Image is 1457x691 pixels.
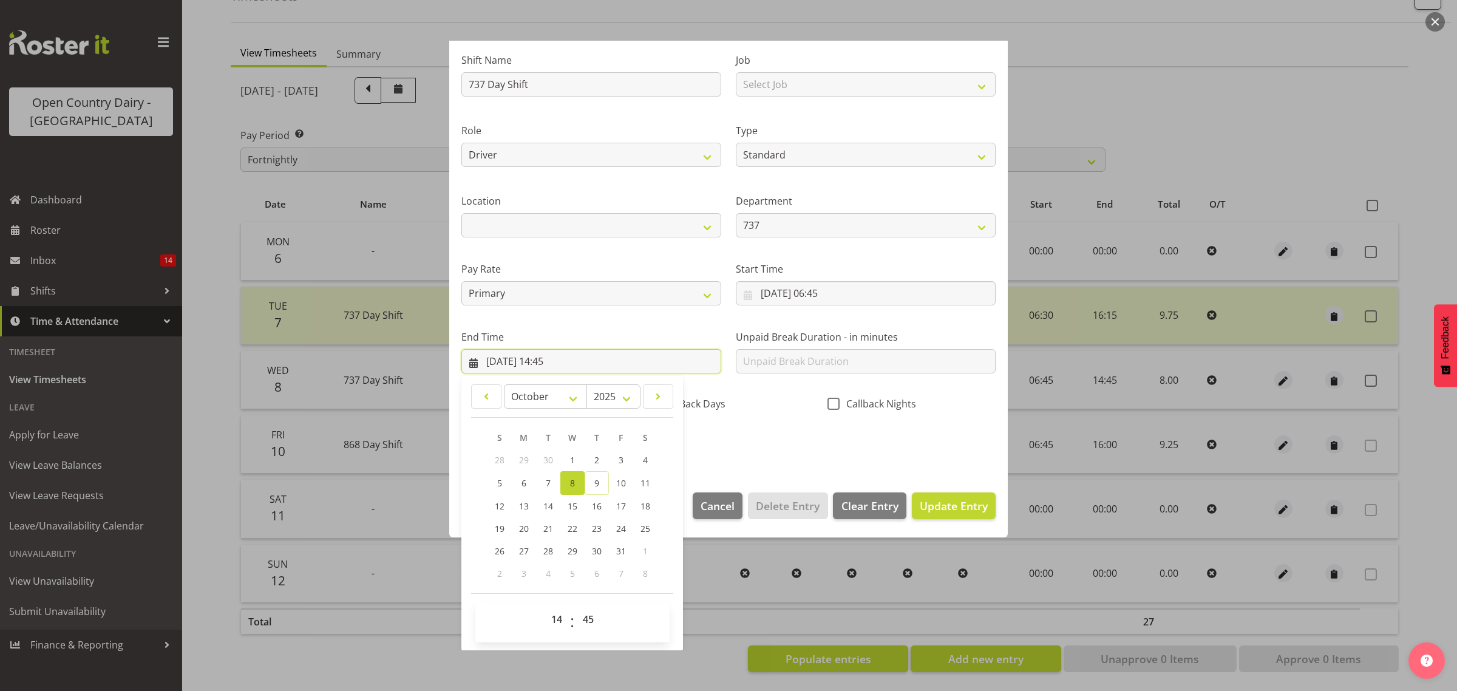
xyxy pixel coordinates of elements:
span: 22 [568,523,577,534]
a: 18 [633,495,657,517]
span: 24 [616,523,626,534]
a: 15 [560,495,585,517]
span: 11 [640,477,650,489]
input: Click to select... [736,281,996,305]
a: 23 [585,517,609,540]
a: 9 [585,471,609,495]
a: 22 [560,517,585,540]
span: 9 [594,477,599,489]
span: 4 [643,454,648,466]
span: 8 [570,477,575,489]
span: 3 [619,454,623,466]
a: 16 [585,495,609,517]
span: 27 [519,545,529,557]
span: 30 [592,545,602,557]
a: 19 [487,517,512,540]
button: Update Entry [912,492,996,519]
a: 8 [560,471,585,495]
label: Unpaid Break Duration - in minutes [736,330,996,344]
label: Role [461,123,721,138]
span: F [619,432,623,443]
a: 24 [609,517,633,540]
span: 13 [519,500,529,512]
input: Shift Name [461,72,721,97]
input: Click to select... [461,349,721,373]
span: 5 [497,477,502,489]
button: Feedback - Show survey [1434,304,1457,387]
label: Department [736,194,996,208]
span: 28 [543,545,553,557]
a: 5 [487,471,512,495]
label: Location [461,194,721,208]
span: 12 [495,500,504,512]
a: 27 [512,540,536,562]
span: T [546,432,551,443]
span: 2 [497,568,502,579]
span: 18 [640,500,650,512]
span: 14 [543,500,553,512]
a: 1 [560,449,585,471]
span: 20 [519,523,529,534]
a: 4 [633,449,657,471]
span: 29 [519,454,529,466]
span: 7 [619,568,623,579]
button: Cancel [693,492,742,519]
span: 29 [568,545,577,557]
span: 7 [546,477,551,489]
span: 6 [594,568,599,579]
span: M [520,432,528,443]
span: S [497,432,502,443]
span: 2 [594,454,599,466]
a: 2 [585,449,609,471]
span: : [570,607,574,638]
span: Cancel [701,498,735,514]
span: 1 [643,545,648,557]
span: 30 [543,454,553,466]
input: Unpaid Break Duration [736,349,996,373]
a: 26 [487,540,512,562]
span: 15 [568,500,577,512]
button: Delete Entry [748,492,827,519]
span: T [594,432,599,443]
img: help-xxl-2.png [1421,655,1433,667]
span: 5 [570,568,575,579]
a: 20 [512,517,536,540]
a: 28 [536,540,560,562]
label: Type [736,123,996,138]
a: 14 [536,495,560,517]
span: Clear Entry [841,498,898,514]
a: 12 [487,495,512,517]
a: 6 [512,471,536,495]
label: Shift Name [461,53,721,67]
a: 7 [536,471,560,495]
a: 17 [609,495,633,517]
span: 23 [592,523,602,534]
span: 3 [521,568,526,579]
span: 17 [616,500,626,512]
span: Callback Nights [840,398,916,410]
label: Pay Rate [461,262,721,276]
span: 1 [570,454,575,466]
label: Job [736,53,996,67]
span: 8 [643,568,648,579]
span: 4 [546,568,551,579]
span: 16 [592,500,602,512]
span: 19 [495,523,504,534]
span: CallBack Days [656,398,725,410]
a: 25 [633,517,657,540]
label: End Time [461,330,721,344]
span: 6 [521,477,526,489]
span: 25 [640,523,650,534]
a: 13 [512,495,536,517]
a: 10 [609,471,633,495]
button: Clear Entry [833,492,906,519]
span: W [568,432,576,443]
a: 31 [609,540,633,562]
span: S [643,432,648,443]
span: 26 [495,545,504,557]
a: 30 [585,540,609,562]
label: Start Time [736,262,996,276]
span: 21 [543,523,553,534]
span: 31 [616,545,626,557]
span: 10 [616,477,626,489]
